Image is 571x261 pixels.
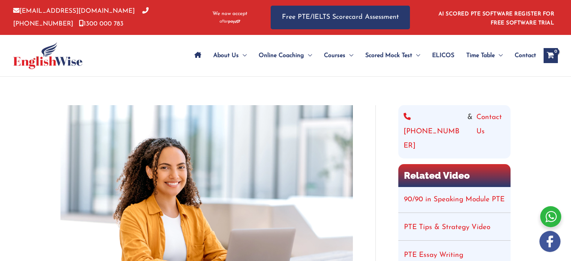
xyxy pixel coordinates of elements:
a: Online CoachingMenu Toggle [253,42,318,69]
span: Online Coaching [259,42,304,69]
a: Free PTE/IELTS Scorecard Assessment [271,6,410,29]
span: Menu Toggle [304,42,312,69]
span: ELICOS [432,42,454,69]
a: Contact Us [476,110,505,153]
span: Courses [324,42,345,69]
a: Scored Mock TestMenu Toggle [359,42,426,69]
span: Menu Toggle [495,42,503,69]
a: CoursesMenu Toggle [318,42,359,69]
h2: Related Video [398,164,511,187]
span: Menu Toggle [412,42,420,69]
span: We now accept [212,10,247,18]
img: Afterpay-Logo [220,20,240,24]
a: [PHONE_NUMBER] [404,110,464,153]
img: cropped-ew-logo [13,42,83,69]
a: ELICOS [426,42,460,69]
a: PTE Tips & Strategy Video [404,224,490,231]
a: 1300 000 783 [79,21,124,27]
a: View Shopping Cart, empty [544,48,558,63]
nav: Site Navigation: Main Menu [188,42,536,69]
aside: Header Widget 1 [434,5,558,30]
span: Contact [515,42,536,69]
span: About Us [213,42,239,69]
img: white-facebook.png [539,231,560,252]
a: [EMAIL_ADDRESS][DOMAIN_NAME] [13,8,135,14]
a: PTE Essay Writing [404,252,463,259]
span: Menu Toggle [239,42,247,69]
span: Scored Mock Test [365,42,412,69]
a: About UsMenu Toggle [207,42,253,69]
a: AI SCORED PTE SOFTWARE REGISTER FOR FREE SOFTWARE TRIAL [438,11,554,26]
span: Menu Toggle [345,42,353,69]
div: & [404,110,505,153]
a: Time TableMenu Toggle [460,42,509,69]
a: 90/90 in Speaking Module PTE [404,196,505,203]
a: Contact [509,42,536,69]
span: Time Table [466,42,495,69]
a: [PHONE_NUMBER] [13,8,149,27]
